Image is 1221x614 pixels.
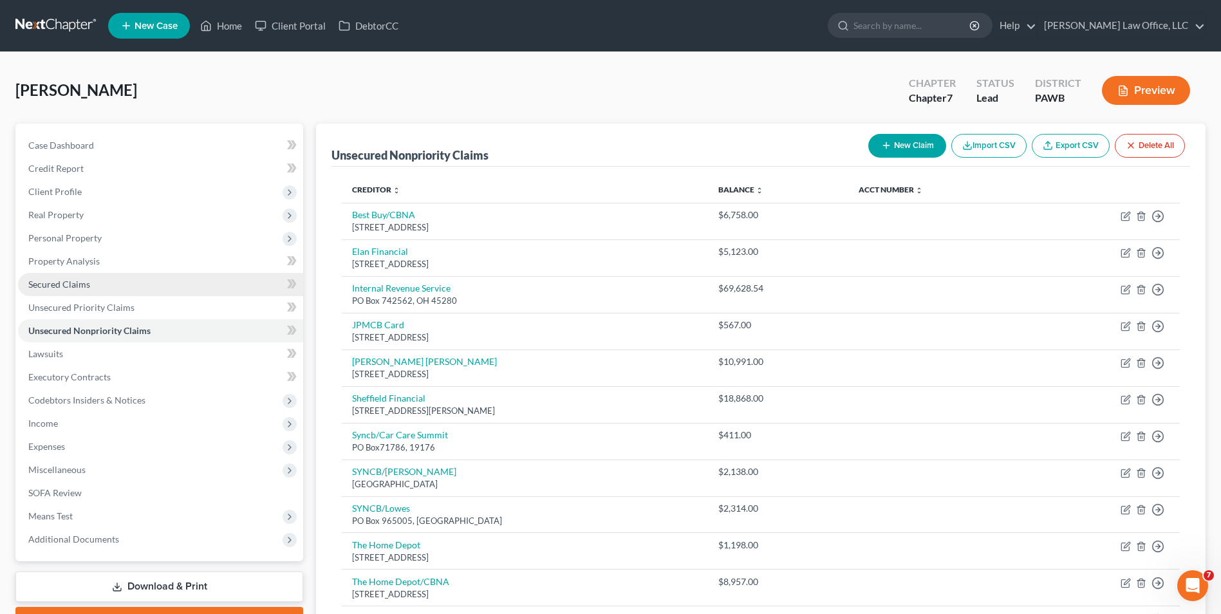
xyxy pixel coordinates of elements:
a: Creditor unfold_more [352,185,400,194]
a: Lawsuits [18,342,303,366]
a: Balance unfold_more [718,185,763,194]
a: Internal Revenue Service [352,283,451,293]
div: PO Box71786, 19176 [352,442,697,454]
span: SOFA Review [28,487,82,498]
a: Secured Claims [18,273,303,296]
a: SYNCB/[PERSON_NAME] [352,466,456,477]
i: unfold_more [393,187,400,194]
div: $411.00 [718,429,839,442]
span: New Case [135,21,178,31]
a: Property Analysis [18,250,303,273]
a: DebtorCC [332,14,405,37]
span: Case Dashboard [28,140,94,151]
a: [PERSON_NAME] [PERSON_NAME] [352,356,497,367]
a: The Home Depot [352,539,420,550]
a: Client Portal [248,14,332,37]
div: [STREET_ADDRESS] [352,258,697,270]
button: New Claim [868,134,946,158]
div: $2,138.00 [718,465,839,478]
span: Additional Documents [28,534,119,544]
div: $69,628.54 [718,282,839,295]
div: [STREET_ADDRESS] [352,221,697,234]
div: $5,123.00 [718,245,839,258]
div: [STREET_ADDRESS] [352,588,697,600]
a: Elan Financial [352,246,408,257]
button: Preview [1102,76,1190,105]
span: Miscellaneous [28,464,86,475]
a: Home [194,14,248,37]
a: Download & Print [15,572,303,602]
span: [PERSON_NAME] [15,80,137,99]
span: Personal Property [28,232,102,243]
a: Syncb/Car Care Summit [352,429,448,440]
div: PO Box 742562, OH 45280 [352,295,697,307]
span: Income [28,418,58,429]
a: Unsecured Nonpriority Claims [18,319,303,342]
div: [STREET_ADDRESS] [352,552,697,564]
div: District [1035,76,1081,91]
div: [STREET_ADDRESS][PERSON_NAME] [352,405,697,417]
div: PAWB [1035,91,1081,106]
a: Help [993,14,1036,37]
a: Case Dashboard [18,134,303,157]
a: Best Buy/CBNA [352,209,415,220]
a: Export CSV [1032,134,1110,158]
a: SYNCB/Lowes [352,503,410,514]
div: [GEOGRAPHIC_DATA] [352,478,697,490]
button: Delete All [1115,134,1185,158]
span: Property Analysis [28,256,100,266]
div: Chapter [909,91,956,106]
div: PO Box 965005, [GEOGRAPHIC_DATA] [352,515,697,527]
iframe: Intercom live chat [1177,570,1208,601]
div: Status [976,76,1014,91]
div: $18,868.00 [718,392,839,405]
span: Unsecured Nonpriority Claims [28,325,151,336]
a: The Home Depot/CBNA [352,576,449,587]
span: Executory Contracts [28,371,111,382]
span: Client Profile [28,186,82,197]
div: Unsecured Nonpriority Claims [331,147,489,163]
span: Expenses [28,441,65,452]
div: [STREET_ADDRESS] [352,331,697,344]
div: Chapter [909,76,956,91]
span: Real Property [28,209,84,220]
div: Lead [976,91,1014,106]
span: Credit Report [28,163,84,174]
span: Codebtors Insiders & Notices [28,395,145,405]
span: 7 [947,91,953,104]
i: unfold_more [756,187,763,194]
a: JPMCB Card [352,319,404,330]
a: Unsecured Priority Claims [18,296,303,319]
a: [PERSON_NAME] Law Office, LLC [1038,14,1205,37]
button: Import CSV [951,134,1027,158]
span: Unsecured Priority Claims [28,302,135,313]
div: $8,957.00 [718,575,839,588]
div: [STREET_ADDRESS] [352,368,697,380]
i: unfold_more [915,187,923,194]
span: Secured Claims [28,279,90,290]
div: $6,758.00 [718,209,839,221]
a: Credit Report [18,157,303,180]
input: Search by name... [853,14,971,37]
span: 7 [1204,570,1214,581]
div: $2,314.00 [718,502,839,515]
a: Sheffield Financial [352,393,425,404]
div: $567.00 [718,319,839,331]
span: Means Test [28,510,73,521]
div: $10,991.00 [718,355,839,368]
div: $1,198.00 [718,539,839,552]
span: Lawsuits [28,348,63,359]
a: Acct Number unfold_more [859,185,923,194]
a: Executory Contracts [18,366,303,389]
a: SOFA Review [18,481,303,505]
